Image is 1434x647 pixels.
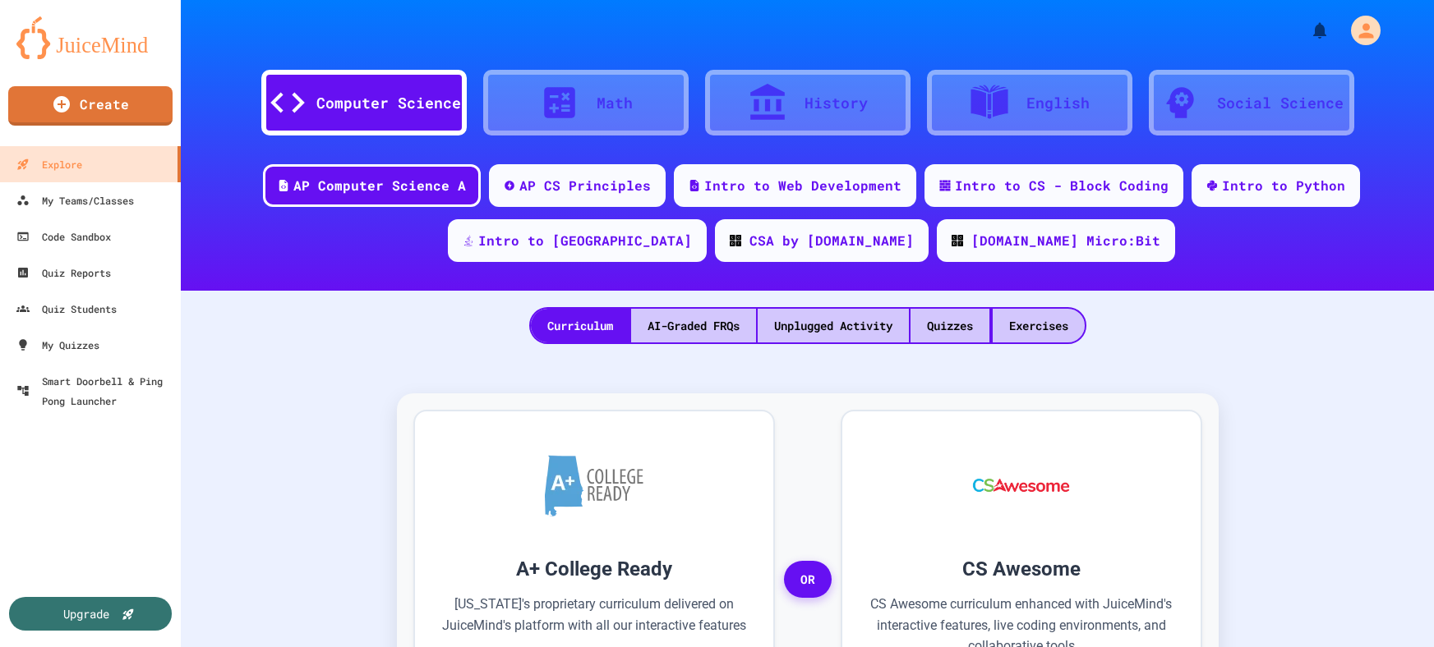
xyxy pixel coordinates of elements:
[1365,581,1418,631] iframe: chat widget
[1026,92,1090,114] div: English
[16,371,174,411] div: Smart Doorbell & Ping Pong Launcher
[631,309,756,342] div: AI-Graded FRQs
[805,92,868,114] div: History
[16,190,134,210] div: My Teams/Classes
[293,176,466,195] div: AP Computer Science A
[952,235,963,246] img: CODE_logo_RGB.png
[478,231,692,250] div: Intro to [GEOGRAPHIC_DATA]
[16,263,111,282] div: Quiz Reports
[8,86,173,126] a: Create
[784,561,832,599] span: OR
[545,455,643,516] img: A+ College Ready
[63,605,109,622] div: Upgrade
[971,231,1160,250] div: [DOMAIN_NAME] Micro:Bit
[730,235,741,246] img: CODE_logo_RGB.png
[911,309,989,342] div: Quizzes
[531,309,629,342] div: Curriculum
[316,92,461,114] div: Computer Science
[16,299,117,319] div: Quiz Students
[1334,11,1385,49] div: My Account
[16,154,82,174] div: Explore
[1217,92,1344,114] div: Social Science
[16,16,164,59] img: logo-orange.svg
[16,227,111,246] div: Code Sandbox
[1280,16,1334,44] div: My Notifications
[16,335,99,355] div: My Quizzes
[440,554,749,584] h3: A+ College Ready
[749,231,914,250] div: CSA by [DOMAIN_NAME]
[955,176,1169,195] div: Intro to CS - Block Coding
[993,309,1085,342] div: Exercises
[704,176,901,195] div: Intro to Web Development
[957,436,1086,535] img: CS Awesome
[519,176,651,195] div: AP CS Principles
[867,554,1176,584] h3: CS Awesome
[1222,176,1345,195] div: Intro to Python
[597,92,633,114] div: Math
[758,309,909,342] div: Unplugged Activity
[1298,510,1418,580] iframe: chat widget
